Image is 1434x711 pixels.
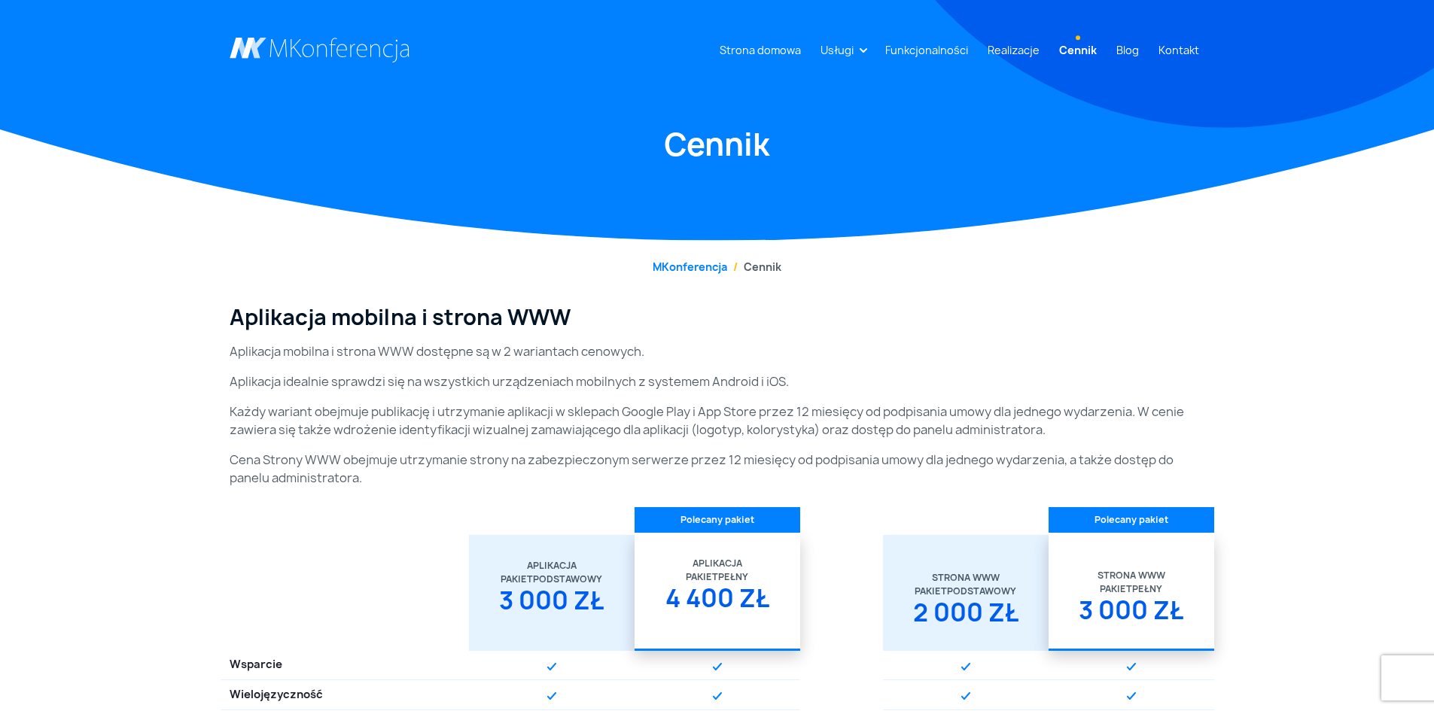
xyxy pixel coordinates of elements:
h3: Aplikacja mobilna i strona WWW [230,305,1205,330]
img: Graficzny element strony [713,692,722,700]
div: Podstawowy [478,573,626,586]
li: Cennik [727,259,781,275]
div: Pełny [1058,582,1205,596]
p: Każdy wariant obejmuje publikację i utrzymanie aplikacji w sklepach Google Play i App Store przez... [230,403,1205,439]
div: Strona WWW [892,571,1040,585]
h1: Cennik [230,124,1205,165]
img: Graficzny element strony [1127,692,1136,700]
a: Kontakt [1152,36,1205,64]
p: Aplikacja idealnie sprawdzi się na wszystkich urządzeniach mobilnych z systemem Android i iOS. [230,372,1205,390]
img: Graficzny element strony [961,663,970,670]
a: MKonferencja [653,260,727,274]
span: Pakiet [501,573,533,586]
div: 4 400 zł [644,584,791,624]
a: Funkcjonalności [879,36,974,64]
nav: breadcrumb [230,259,1205,275]
div: Aplikacja [478,559,626,573]
a: Cennik [1053,36,1103,64]
span: Wielojęzyczność [230,687,323,703]
div: Strona WWW [1058,569,1205,582]
a: Usługi [814,36,860,64]
div: 2 000 zł [892,598,1040,639]
img: Graficzny element strony [713,663,722,670]
div: Aplikacja [644,557,791,570]
p: Cena Strony WWW obejmuje utrzymanie strony na zabezpieczonym serwerze przez 12 miesięcy od podpis... [230,451,1205,487]
img: Graficzny element strony [547,663,556,670]
div: Podstawowy [892,585,1040,598]
a: Realizacje [982,36,1046,64]
a: Blog [1110,36,1145,64]
p: Aplikacja mobilna i strona WWW dostępne są w 2 wariantach cenowych. [230,342,1205,360]
div: 3 000 zł [478,586,626,627]
span: Pakiet [1100,582,1132,596]
span: Wsparcie [230,657,282,673]
a: Strona domowa [714,36,807,64]
span: Pakiet [915,585,947,598]
span: Pakiet [686,570,718,584]
img: Graficzny element strony [1127,663,1136,670]
div: Pełny [644,570,791,584]
img: Graficzny element strony [547,692,556,700]
div: 3 000 zł [1058,596,1205,637]
img: Graficzny element strony [961,692,970,700]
